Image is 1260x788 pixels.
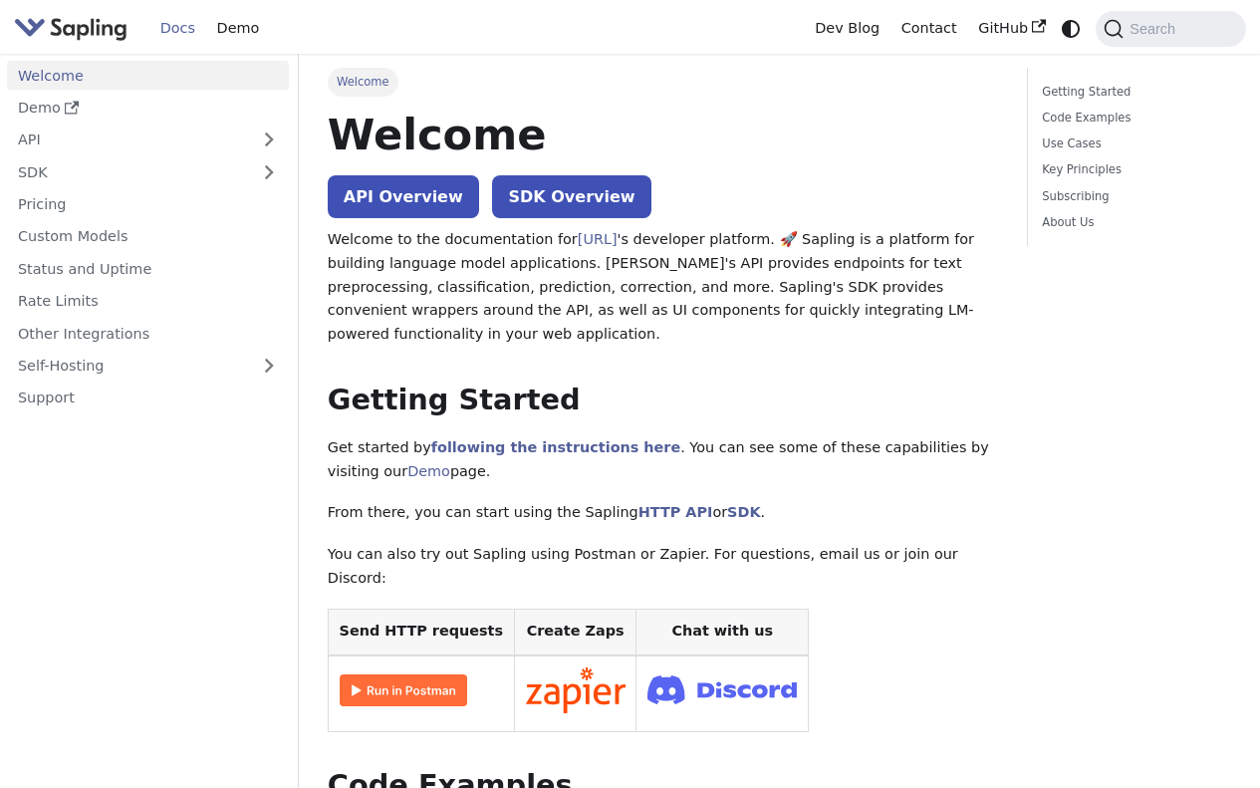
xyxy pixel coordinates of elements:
a: SDK [7,157,249,186]
a: About Us [1042,213,1224,232]
a: Key Principles [1042,160,1224,179]
h2: Getting Started [328,383,998,418]
p: Welcome to the documentation for 's developer platform. 🚀 Sapling is a platform for building lang... [328,228,998,347]
span: Welcome [328,68,398,96]
a: Demo [7,94,289,123]
a: Self-Hosting [7,352,289,381]
a: SDK [727,504,760,520]
th: Chat with us [636,609,809,656]
th: Send HTTP requests [328,609,514,656]
a: SDK Overview [492,175,650,218]
a: Contact [890,13,968,44]
a: Dev Blog [804,13,889,44]
p: From there, you can start using the Sapling or . [328,501,998,525]
a: API Overview [328,175,479,218]
a: following the instructions here [431,439,680,455]
a: GitHub [967,13,1056,44]
img: Sapling.ai [14,14,127,43]
img: Run in Postman [340,674,467,706]
a: Custom Models [7,222,289,251]
a: Status and Uptime [7,254,289,283]
a: Docs [149,13,206,44]
a: Subscribing [1042,187,1224,206]
button: Expand sidebar category 'SDK' [249,157,289,186]
a: Support [7,384,289,412]
nav: Breadcrumbs [328,68,998,96]
a: HTTP API [638,504,713,520]
p: You can also try out Sapling using Postman or Zapier. For questions, email us or join our Discord: [328,543,998,591]
a: Other Integrations [7,319,289,348]
a: Demo [407,463,450,479]
a: Demo [206,13,270,44]
a: Pricing [7,190,289,219]
a: Welcome [7,61,289,90]
th: Create Zaps [514,609,636,656]
span: Search [1124,21,1187,37]
button: Expand sidebar category 'API' [249,126,289,154]
a: Code Examples [1042,109,1224,128]
img: Join Discord [647,669,797,710]
a: [URL] [578,231,618,247]
a: Sapling.aiSapling.ai [14,14,134,43]
a: Use Cases [1042,134,1224,153]
a: API [7,126,249,154]
button: Switch between dark and light mode (currently system mode) [1057,14,1086,43]
a: Getting Started [1042,83,1224,102]
h1: Welcome [328,108,998,161]
button: Search (Command+K) [1096,11,1245,47]
p: Get started by . You can see some of these capabilities by visiting our page. [328,436,998,484]
img: Connect in Zapier [526,667,626,713]
a: Rate Limits [7,287,289,316]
